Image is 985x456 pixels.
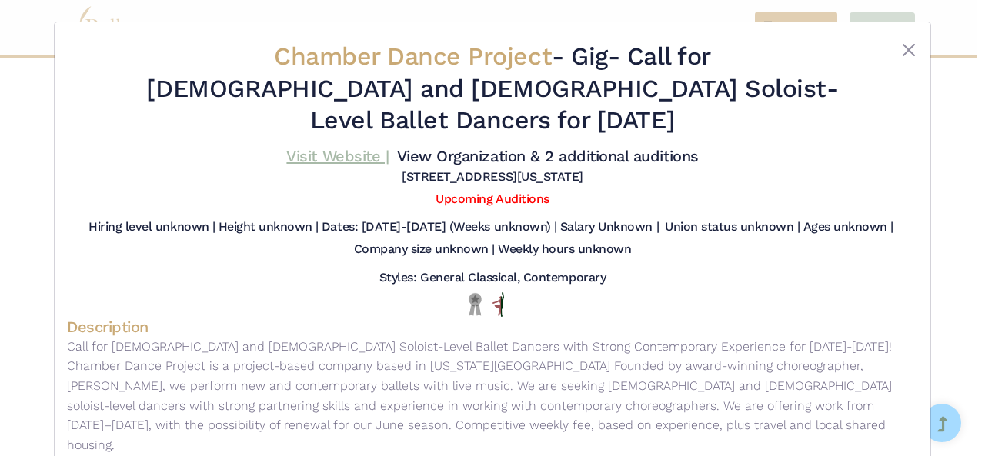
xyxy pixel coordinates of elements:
h4: Description [67,317,918,337]
h5: Salary Unknown | [560,219,659,235]
h2: - - Call for [DEMOGRAPHIC_DATA] and [DEMOGRAPHIC_DATA] Soloist-Level Ballet Dancers for [DATE] [138,41,847,137]
h5: Dates: [DATE]-[DATE] (Weeks unknown) | [322,219,557,235]
h5: Company size unknown | [354,241,495,258]
h5: Ages unknown | [803,219,893,235]
a: View Organization & 2 additional auditions [397,147,699,165]
h5: Styles: General Classical, Contemporary [379,270,606,286]
span: Gig [571,42,608,71]
img: Local [466,292,485,316]
a: Visit Website | [286,147,389,165]
h5: Height unknown | [219,219,319,235]
a: Upcoming Auditions [436,191,549,206]
h5: [STREET_ADDRESS][US_STATE] [402,169,583,185]
img: All [492,292,504,317]
h5: Weekly hours unknown [498,241,631,258]
p: Call for [DEMOGRAPHIC_DATA] and [DEMOGRAPHIC_DATA] Soloist-Level Ballet Dancers with Strong Conte... [67,337,918,455]
h5: Hiring level unknown | [88,219,215,235]
h5: Union status unknown | [665,219,800,235]
button: Close [900,41,918,59]
span: Chamber Dance Project [274,42,552,71]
